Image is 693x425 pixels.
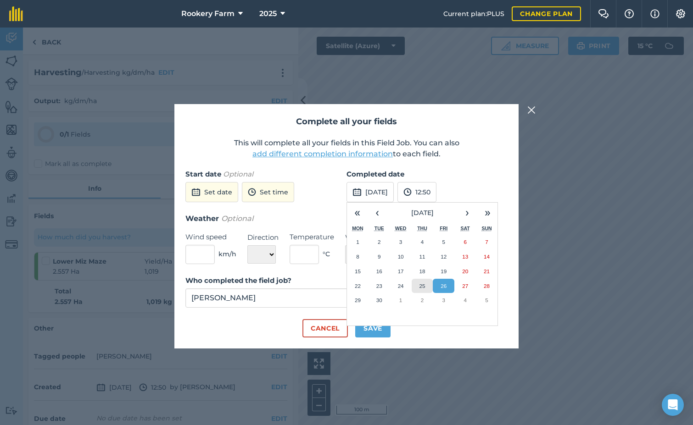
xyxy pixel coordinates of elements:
[421,297,424,303] abbr: 2 October 2025
[347,264,369,279] button: 15 September 2025
[355,283,361,289] abbr: 22 September 2025
[369,279,390,293] button: 23 September 2025
[248,187,256,198] img: svg+xml;base64,PD94bWwgdmVyc2lvbj0iMS4wIiBlbmNvZGluZz0idXRmLTgiPz4KPCEtLSBHZW5lcmF0b3I6IEFkb2JlIE...
[412,293,433,308] button: 2 October 2025
[369,249,390,264] button: 9 September 2025
[476,235,497,249] button: 7 September 2025
[419,268,425,274] abbr: 18 September 2025
[191,187,201,198] img: svg+xml;base64,PD94bWwgdmVyc2lvbj0iMS4wIiBlbmNvZGluZz0idXRmLTgiPz4KPCEtLSBHZW5lcmF0b3I6IEFkb2JlIE...
[390,279,412,293] button: 24 September 2025
[378,239,380,245] abbr: 2 September 2025
[247,232,279,243] label: Direction
[181,8,235,19] span: Rookery Farm
[412,279,433,293] button: 25 September 2025
[462,268,468,274] abbr: 20 September 2025
[419,283,425,289] abbr: 25 September 2025
[484,254,490,259] abbr: 14 September 2025
[352,187,362,198] img: svg+xml;base64,PD94bWwgdmVyc2lvbj0iMS4wIiBlbmNvZGluZz0idXRmLTgiPz4KPCEtLSBHZW5lcmF0b3I6IEFkb2JlIE...
[367,203,387,223] button: ‹
[185,213,508,225] h3: Weather
[395,226,407,231] abbr: Wednesday
[347,293,369,308] button: 29 September 2025
[352,226,363,231] abbr: Monday
[399,239,402,245] abbr: 3 September 2025
[323,249,330,259] span: ° C
[185,182,238,202] button: Set date
[484,268,490,274] abbr: 21 September 2025
[9,6,23,21] img: fieldmargin Logo
[454,293,476,308] button: 4 October 2025
[374,226,384,231] abbr: Tuesday
[441,283,447,289] abbr: 26 September 2025
[476,249,497,264] button: 14 September 2025
[512,6,581,21] a: Change plan
[376,283,382,289] abbr: 23 September 2025
[252,149,393,160] button: add different completion information
[411,209,434,217] span: [DATE]
[527,105,536,116] img: svg+xml;base64,PHN2ZyB4bWxucz0iaHR0cDovL3d3dy53My5vcmcvMjAwMC9zdmciIHdpZHRoPSIyMiIgaGVpZ2h0PSIzMC...
[433,264,454,279] button: 19 September 2025
[223,170,253,178] em: Optional
[347,279,369,293] button: 22 September 2025
[390,293,412,308] button: 1 October 2025
[433,293,454,308] button: 3 October 2025
[598,9,609,18] img: Two speech bubbles overlapping with the left bubble in the forefront
[398,283,404,289] abbr: 24 September 2025
[443,9,504,19] span: Current plan : PLUS
[442,297,445,303] abbr: 3 October 2025
[345,232,391,243] label: Weather
[355,297,361,303] abbr: 29 September 2025
[454,249,476,264] button: 13 September 2025
[242,182,294,202] button: Set time
[481,226,492,231] abbr: Sunday
[441,254,447,259] abbr: 12 September 2025
[369,264,390,279] button: 16 September 2025
[476,264,497,279] button: 21 September 2025
[675,9,686,18] img: A cog icon
[454,264,476,279] button: 20 September 2025
[454,235,476,249] button: 6 September 2025
[355,268,361,274] abbr: 15 September 2025
[440,226,447,231] abbr: Friday
[346,170,404,178] strong: Completed date
[421,239,424,245] abbr: 4 September 2025
[369,235,390,249] button: 2 September 2025
[302,319,348,337] button: Cancel
[185,115,508,128] h2: Complete all your fields
[355,319,391,337] button: Save
[441,268,447,274] abbr: 19 September 2025
[433,235,454,249] button: 5 September 2025
[662,394,684,416] div: Open Intercom Messenger
[376,297,382,303] abbr: 30 September 2025
[476,279,497,293] button: 28 September 2025
[259,8,277,19] span: 2025
[347,203,367,223] button: «
[390,264,412,279] button: 17 September 2025
[399,297,402,303] abbr: 1 October 2025
[185,276,291,285] strong: Who completed the field job?
[398,268,404,274] abbr: 17 September 2025
[462,283,468,289] abbr: 27 September 2025
[290,232,334,243] label: Temperature
[347,249,369,264] button: 8 September 2025
[356,254,359,259] abbr: 8 September 2025
[454,279,476,293] button: 27 September 2025
[346,182,394,202] button: [DATE]
[442,239,445,245] abbr: 5 September 2025
[624,9,635,18] img: A question mark icon
[464,239,466,245] abbr: 6 September 2025
[387,203,457,223] button: [DATE]
[221,214,253,223] em: Optional
[462,254,468,259] abbr: 13 September 2025
[218,249,236,259] span: km/h
[457,203,477,223] button: ›
[390,235,412,249] button: 3 September 2025
[185,138,508,160] p: This will complete all your fields in this Field Job. You can also to each field.
[398,254,404,259] abbr: 10 September 2025
[397,182,436,202] button: 12:50
[650,8,659,19] img: svg+xml;base64,PHN2ZyB4bWxucz0iaHR0cDovL3d3dy53My5vcmcvMjAwMC9zdmciIHdpZHRoPSIxNyIgaGVpZ2h0PSIxNy...
[417,226,427,231] abbr: Thursday
[412,264,433,279] button: 18 September 2025
[461,226,470,231] abbr: Saturday
[485,239,488,245] abbr: 7 September 2025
